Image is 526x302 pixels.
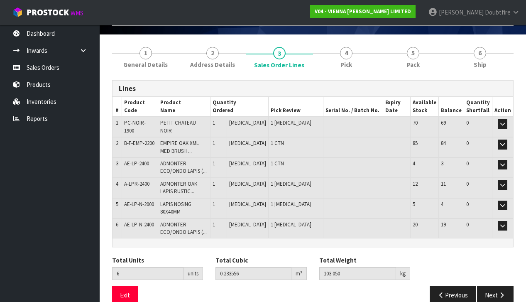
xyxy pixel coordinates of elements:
[254,61,304,69] span: Sales Order Lines
[413,201,415,208] span: 5
[213,160,215,167] span: 1
[466,221,469,228] span: 0
[116,201,118,208] span: 5
[190,60,235,69] span: Address Details
[323,97,383,117] th: Serial No. / Batch No.
[229,221,266,228] span: [MEDICAL_DATA]
[407,60,420,69] span: Pack
[271,180,311,187] span: 1 [MEDICAL_DATA]
[213,201,215,208] span: 1
[213,140,215,147] span: 1
[27,7,69,18] span: ProStock
[116,160,118,167] span: 3
[160,160,207,174] span: ADMONTER ECO/ONDO LAPIS (...
[410,97,438,117] th: Available Stock
[441,119,446,126] span: 69
[273,47,286,59] span: 3
[160,119,196,134] span: PETIT CHATEAU NOIR
[383,97,411,117] th: Expiry Date
[340,47,352,59] span: 4
[12,7,23,17] img: cube-alt.png
[119,85,507,93] h3: Lines
[116,140,118,147] span: 2
[438,97,464,117] th: Balance
[139,47,152,59] span: 1
[123,60,168,69] span: General Details
[160,140,199,154] span: EMPIRE OAK XML MED BRUSH ...
[271,221,311,228] span: 1 [MEDICAL_DATA]
[71,9,83,17] small: WMS
[213,221,215,228] span: 1
[124,221,154,228] span: AE-LP-N-2400
[271,119,311,126] span: 1 [MEDICAL_DATA]
[210,97,268,117] th: Quantity Ordered
[291,267,307,280] div: m³
[492,97,513,117] th: Action
[215,267,291,280] input: Total Cubic
[466,119,469,126] span: 0
[116,180,118,187] span: 4
[229,160,266,167] span: [MEDICAL_DATA]
[124,180,149,187] span: A-LPR-2400
[474,47,486,59] span: 6
[183,267,203,280] div: units
[116,221,118,228] span: 6
[229,180,266,187] span: [MEDICAL_DATA]
[413,180,418,187] span: 12
[160,221,207,236] span: ADMONTER ECO/ONDO LAPIS (...
[271,160,284,167] span: 1 CTN
[464,97,492,117] th: Quantity Shortfall
[466,201,469,208] span: 0
[466,160,469,167] span: 0
[206,47,219,59] span: 2
[116,119,118,126] span: 1
[485,8,511,16] span: Doubtfire
[396,267,410,280] div: kg
[124,140,154,147] span: B-F-EMP-2200
[474,60,487,69] span: Ship
[229,119,266,126] span: [MEDICAL_DATA]
[213,119,215,126] span: 1
[441,221,446,228] span: 19
[319,256,357,265] label: Total Weight
[215,256,248,265] label: Total Cubic
[271,201,311,208] span: 1 [MEDICAL_DATA]
[124,160,149,167] span: AE-LP-2400
[229,201,266,208] span: [MEDICAL_DATA]
[441,201,443,208] span: 4
[441,180,446,187] span: 11
[315,8,411,15] strong: V04 - VIENNA [PERSON_NAME] LIMITED
[213,180,215,187] span: 1
[229,140,266,147] span: [MEDICAL_DATA]
[413,221,418,228] span: 20
[160,180,197,195] span: ADMONTER OAK LAPIS RUSTIC...
[319,267,396,280] input: Total Weight
[466,180,469,187] span: 0
[124,119,146,134] span: PC-NOIR-1900
[124,201,154,208] span: AE-LP-N-2000
[112,267,183,280] input: Total Units
[407,47,419,59] span: 5
[122,97,158,117] th: Product Code
[158,97,210,117] th: Product Name
[439,8,484,16] span: [PERSON_NAME]
[441,160,443,167] span: 3
[413,160,415,167] span: 4
[271,140,284,147] span: 1 CTN
[413,140,418,147] span: 85
[413,119,418,126] span: 70
[268,97,323,117] th: Pick Review
[113,97,122,117] th: #
[466,140,469,147] span: 0
[160,201,191,215] span: LAPIS NOSING 80X40MM
[112,256,144,265] label: Total Units
[340,60,352,69] span: Pick
[441,140,446,147] span: 84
